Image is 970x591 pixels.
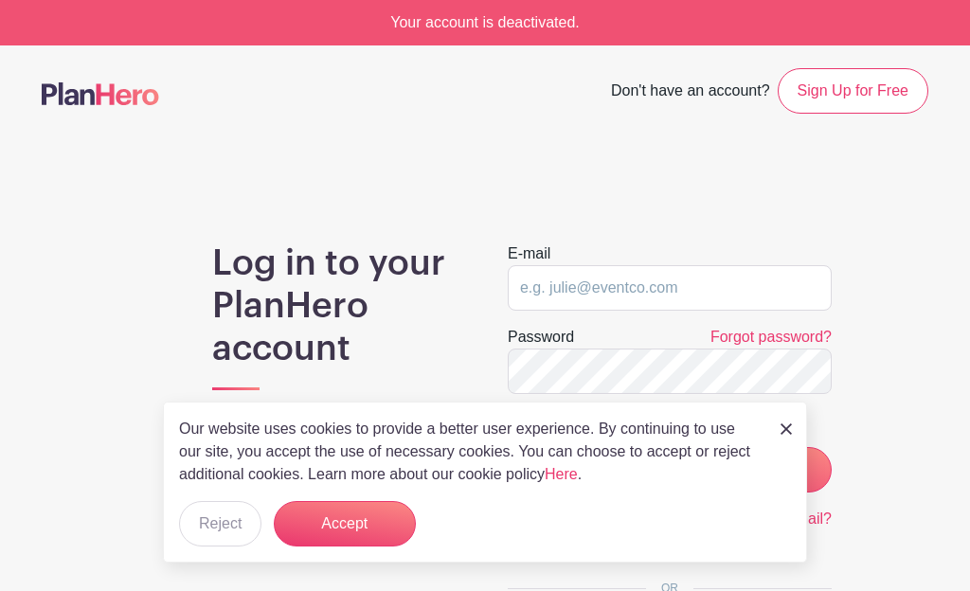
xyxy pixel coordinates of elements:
[508,326,574,349] label: Password
[545,466,578,482] a: Here
[508,242,550,265] label: E-mail
[781,423,792,435] img: close_button-5f87c8562297e5c2d7936805f587ecaba9071eb48480494691a3f1689db116b3.svg
[42,82,159,105] img: logo-507f7623f17ff9eddc593b1ce0a138ce2505c220e1c5a4e2b4648c50719b7d32.svg
[604,510,832,527] a: Didn't receive confirmation email?
[778,68,928,114] a: Sign Up for Free
[179,418,761,486] p: Our website uses cookies to provide a better user experience. By continuing to use our site, you ...
[508,265,832,311] input: e.g. julie@eventco.com
[710,329,832,345] a: Forgot password?
[179,501,261,546] button: Reject
[274,501,416,546] button: Accept
[212,242,462,369] h1: Log in to your PlanHero account
[611,72,770,114] span: Don't have an account?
